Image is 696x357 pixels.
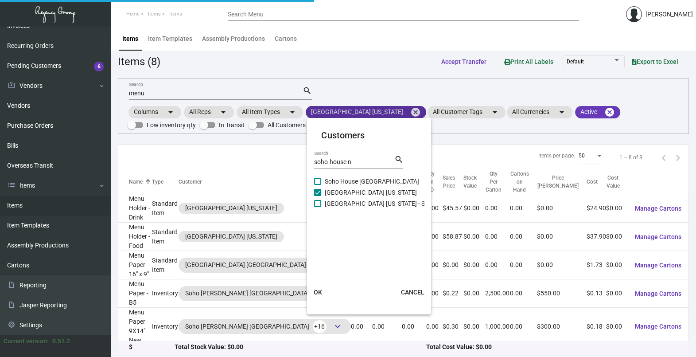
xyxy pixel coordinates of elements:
button: OK [303,284,332,300]
div: Current version: [4,337,49,346]
span: Soho House [GEOGRAPHIC_DATA] [325,176,419,187]
button: CANCEL [393,284,431,300]
mat-icon: search [394,154,403,165]
span: OK [314,289,322,296]
span: [GEOGRAPHIC_DATA] [US_STATE] - Support Office [325,198,461,209]
div: 0.51.2 [52,337,70,346]
span: CANCEL [400,289,424,296]
mat-card-title: Customers [321,129,417,142]
span: [GEOGRAPHIC_DATA] [US_STATE] [325,187,417,198]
